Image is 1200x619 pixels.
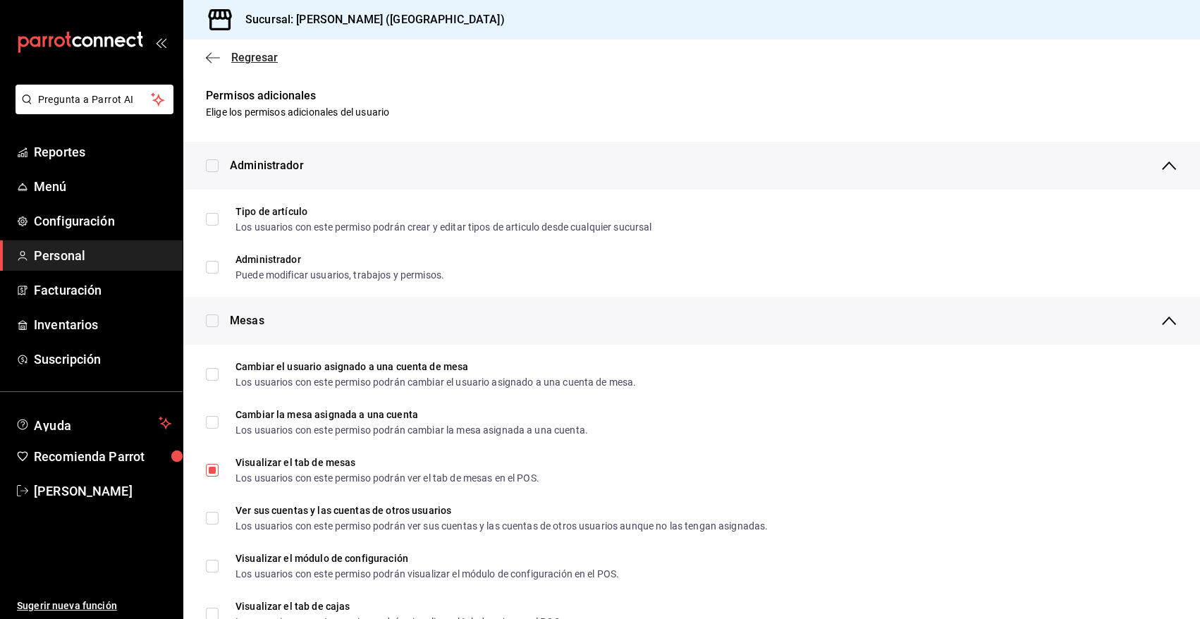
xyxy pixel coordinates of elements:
[34,350,171,369] span: Suscripción
[34,447,171,466] span: Recomienda Parrot
[16,85,173,114] button: Pregunta a Parrot AI
[231,51,278,64] span: Regresar
[235,473,539,483] div: Los usuarios con este permiso podrán ver el tab de mesas en el POS.
[235,425,588,435] div: Los usuarios con este permiso podrán cambiar la mesa asignada a una cuenta.
[206,51,278,64] button: Regresar
[235,569,619,579] div: Los usuarios con este permiso podrán visualizar el módulo de configuración en el POS.
[34,281,171,300] span: Facturación
[235,207,651,216] div: Tipo de artículo
[34,142,171,161] span: Reportes
[235,521,768,531] div: Los usuarios con este permiso podrán ver sus cuentas y las cuentas de otros usuarios aunque no la...
[235,362,636,372] div: Cambiar el usuario asignado a una cuenta de mesa
[235,222,651,232] div: Los usuarios con este permiso podrán crear y editar tipos de articulo desde cualquier sucursal
[235,553,619,563] div: Visualizar el módulo de configuración
[17,599,171,613] span: Sugerir nueva función
[34,415,153,431] span: Ayuda
[183,105,1200,119] p: Elige los permisos adicionales del usuario
[183,87,1200,105] h6: Permisos adicionales
[10,102,173,117] a: Pregunta a Parrot AI
[34,482,171,501] span: [PERSON_NAME]
[235,458,539,467] div: Visualizar el tab de mesas
[235,377,636,387] div: Los usuarios con este permiso podrán cambiar el usuario asignado a una cuenta de mesa.
[235,505,768,515] div: Ver sus cuentas y las cuentas de otros usuarios
[235,601,563,611] div: Visualizar el tab de cajas
[38,92,152,107] span: Pregunta a Parrot AI
[235,270,444,280] div: Puede modificar usuarios, trabajos y permisos.
[235,255,444,264] div: Administrador
[155,37,166,48] button: open_drawer_menu
[34,212,171,231] span: Configuración
[34,177,171,196] span: Menú
[235,410,588,419] div: Cambiar la mesa asignada a una cuenta
[234,11,505,28] h3: Sucursal: [PERSON_NAME] ([GEOGRAPHIC_DATA])
[230,157,304,174] span: Administrador
[34,246,171,265] span: Personal
[34,315,171,334] span: Inventarios
[230,312,264,329] span: Mesas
